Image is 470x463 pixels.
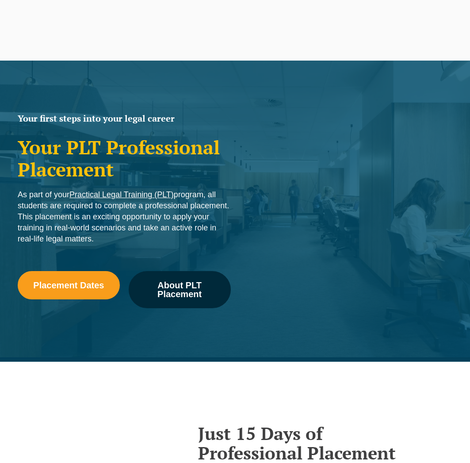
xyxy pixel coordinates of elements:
[18,136,231,181] h1: Your PLT Professional Placement
[129,271,231,308] a: About PLT Placement
[18,271,120,299] a: Placement Dates
[18,190,229,243] span: As part of your program, all students are required to complete a professional placement. This pla...
[135,281,225,298] span: About PLT Placement
[69,190,174,199] a: Practical Legal Training (PLT)
[18,114,231,123] h2: Your first steps into your legal career
[33,281,104,290] span: Placement Dates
